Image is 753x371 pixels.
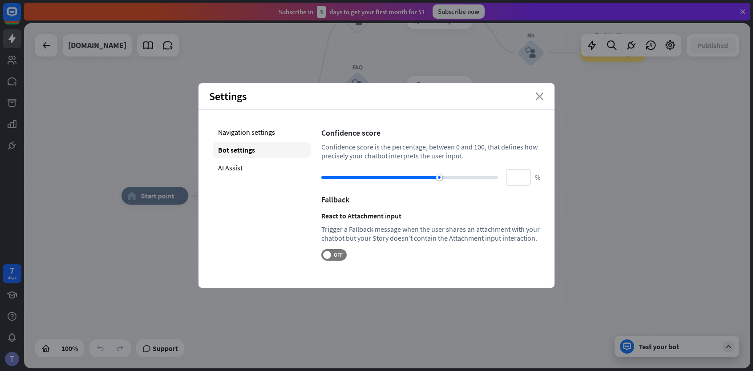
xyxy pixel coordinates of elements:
[639,342,719,351] div: Test your bot
[68,34,126,56] div: nguyentantoan.com
[213,160,311,176] div: AI Assist
[573,31,653,40] div: Back to Menu
[7,4,34,30] button: Open LiveChat chat widget
[321,225,540,242] div: Trigger a Fallback message when the user shares an attachment with your chatbot but your Story do...
[331,63,384,72] div: FAQ
[599,48,631,57] span: Go to step
[535,173,540,181] span: %
[321,142,540,160] div: Confidence score is the percentage, between 0 and 100, that defines how precisely your chatbot in...
[8,274,16,281] div: days
[433,4,485,19] div: Subscribe now
[321,211,540,220] div: React to Attachment input
[3,264,21,283] a: 7 days
[526,48,536,58] i: block_user_input
[213,142,311,158] div: Bot settings
[321,194,540,205] div: Fallback
[153,341,178,355] span: Support
[141,191,174,200] span: Start point
[352,80,363,90] i: block_user_input
[504,31,558,40] div: No
[209,89,247,103] span: Settings
[586,48,595,57] i: block_goto
[279,6,425,18] div: Subscribe in days to get your first month for $1
[690,37,736,53] button: Published
[412,81,421,89] i: block_bot_response
[425,81,467,89] span: Bot Response
[317,6,326,18] div: 3
[127,191,137,200] i: home_2
[331,251,345,258] span: OFF
[59,341,81,355] div: 100%
[10,266,14,274] div: 7
[321,128,540,138] div: Confidence score
[535,93,544,101] i: close
[213,124,311,140] div: Navigation settings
